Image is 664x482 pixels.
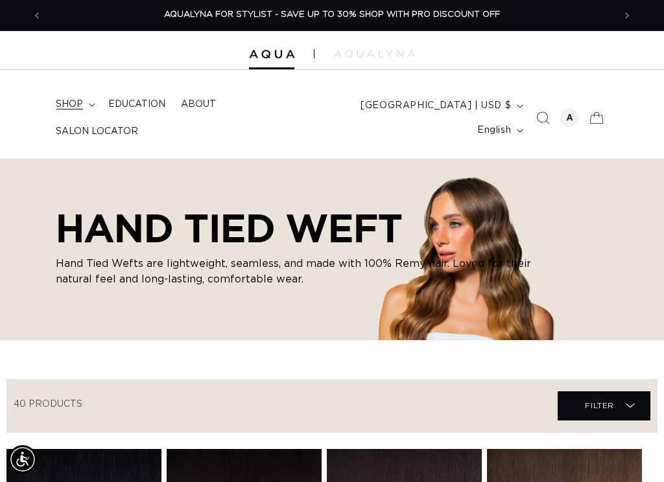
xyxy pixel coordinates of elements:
[164,10,500,19] span: AQUALYNA FOR STYLIST - SAVE UP TO 30% SHOP WITH PRO DISCOUNT OFF
[585,393,614,418] span: Filter
[56,98,83,110] span: shop
[353,93,528,118] button: [GEOGRAPHIC_DATA] | USD $
[249,50,294,59] img: Aqua Hair Extensions
[48,118,146,145] a: Salon Locator
[334,50,415,58] img: aqualyna.com
[14,400,82,409] span: 40 products
[528,104,557,132] summary: Search
[477,124,511,137] span: English
[56,205,549,251] h2: HAND TIED WEFT
[181,98,216,110] span: About
[361,99,511,113] span: [GEOGRAPHIC_DATA] | USD $
[469,118,528,143] button: English
[23,3,51,28] button: Previous announcement
[56,126,138,137] span: Salon Locator
[101,91,173,118] a: Education
[48,91,101,118] summary: shop
[8,445,37,474] div: Accessibility Menu
[173,91,224,118] a: About
[108,98,165,110] span: Education
[613,3,641,28] button: Next announcement
[558,391,650,420] summary: Filter
[56,255,549,286] p: Hand Tied Wefts are lightweight, seamless, and made with 100% Remy hair. Loved for their natural ...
